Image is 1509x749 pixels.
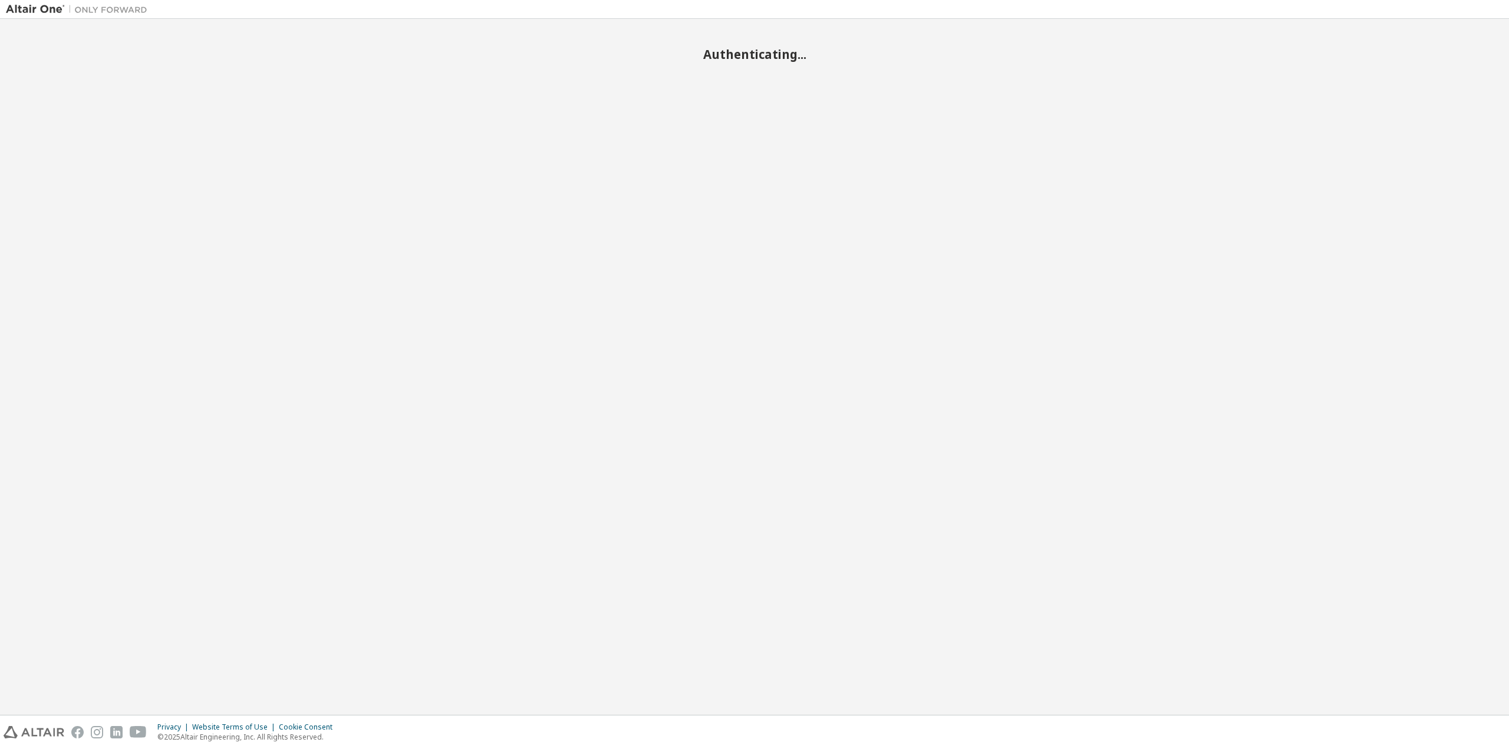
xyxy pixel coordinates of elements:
img: Altair One [6,4,153,15]
div: Website Terms of Use [192,722,279,732]
img: instagram.svg [91,726,103,738]
img: facebook.svg [71,726,84,738]
div: Cookie Consent [279,722,340,732]
h2: Authenticating... [6,47,1503,62]
div: Privacy [157,722,192,732]
img: youtube.svg [130,726,147,738]
p: © 2025 Altair Engineering, Inc. All Rights Reserved. [157,732,340,742]
img: linkedin.svg [110,726,123,738]
img: altair_logo.svg [4,726,64,738]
